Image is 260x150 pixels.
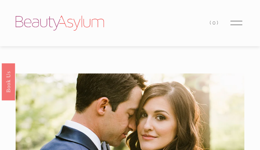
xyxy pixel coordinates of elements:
span: ( [210,20,212,26]
span: 0 [212,20,217,26]
span: ) [217,20,220,26]
a: Book Us [2,63,15,100]
a: 0 items in cart [210,18,219,28]
img: Beauty Asylum | Bridal Hair &amp; Makeup Charlotte &amp; Atlanta [16,16,104,31]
